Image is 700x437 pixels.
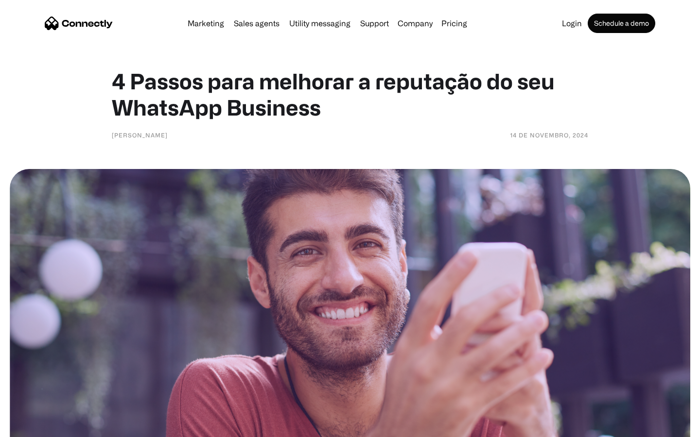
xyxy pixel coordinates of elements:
[19,420,58,434] ul: Language list
[398,17,433,30] div: Company
[588,14,655,33] a: Schedule a demo
[437,19,471,27] a: Pricing
[510,130,588,140] div: 14 de novembro, 2024
[112,130,168,140] div: [PERSON_NAME]
[112,68,588,120] h1: 4 Passos para melhorar a reputação do seu WhatsApp Business
[356,19,393,27] a: Support
[184,19,228,27] a: Marketing
[10,420,58,434] aside: Language selected: English
[558,19,586,27] a: Login
[285,19,354,27] a: Utility messaging
[230,19,283,27] a: Sales agents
